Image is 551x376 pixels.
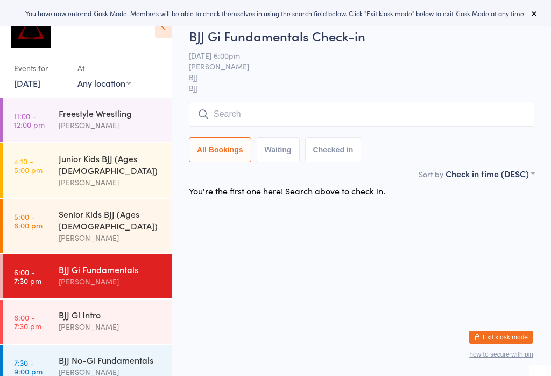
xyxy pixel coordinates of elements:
[3,199,172,253] a: 5:00 -6:00 pmSenior Kids BJJ (Ages [DEMOGRAPHIC_DATA])[PERSON_NAME]
[446,168,534,179] div: Check in time (DESC)
[14,268,41,285] time: 6:00 - 7:30 pm
[14,112,45,129] time: 11:00 - 12:00 pm
[14,212,43,229] time: 5:00 - 6:00 pm
[189,185,385,197] div: You're the first one here! Search above to check in.
[59,152,163,176] div: Junior Kids BJJ (Ages [DEMOGRAPHIC_DATA])
[305,137,362,162] button: Checked in
[189,50,518,61] span: [DATE] 6:00pm
[14,77,40,89] a: [DATE]
[189,82,534,93] span: BJJ
[11,8,51,48] img: Dominance MMA Thomastown
[59,208,163,232] div: Senior Kids BJJ (Ages [DEMOGRAPHIC_DATA])
[59,176,163,189] div: [PERSON_NAME]
[14,157,43,174] time: 4:10 - 5:00 pm
[59,321,163,333] div: [PERSON_NAME]
[3,98,172,142] a: 11:00 -12:00 pmFreestyle Wrestling[PERSON_NAME]
[59,263,163,275] div: BJJ Gi Fundamentals
[77,77,131,89] div: Any location
[59,309,163,321] div: BJJ Gi Intro
[189,102,534,127] input: Search
[14,313,41,330] time: 6:00 - 7:30 pm
[3,143,172,198] a: 4:10 -5:00 pmJunior Kids BJJ (Ages [DEMOGRAPHIC_DATA])[PERSON_NAME]
[3,254,172,298] a: 6:00 -7:30 pmBJJ Gi Fundamentals[PERSON_NAME]
[59,107,163,119] div: Freestyle Wrestling
[59,275,163,288] div: [PERSON_NAME]
[419,169,443,179] label: Sort by
[189,137,251,162] button: All Bookings
[59,354,163,366] div: BJJ No-Gi Fundamentals
[469,351,533,358] button: how to secure with pin
[189,72,518,82] span: BJJ
[189,61,518,72] span: [PERSON_NAME]
[14,59,67,77] div: Events for
[3,300,172,344] a: 6:00 -7:30 pmBJJ Gi Intro[PERSON_NAME]
[469,331,533,344] button: Exit kiosk mode
[257,137,300,162] button: Waiting
[59,119,163,131] div: [PERSON_NAME]
[17,9,534,18] div: You have now entered Kiosk Mode. Members will be able to check themselves in using the search fie...
[59,232,163,244] div: [PERSON_NAME]
[189,27,534,45] h2: BJJ Gi Fundamentals Check-in
[77,59,131,77] div: At
[14,358,43,375] time: 7:30 - 9:00 pm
